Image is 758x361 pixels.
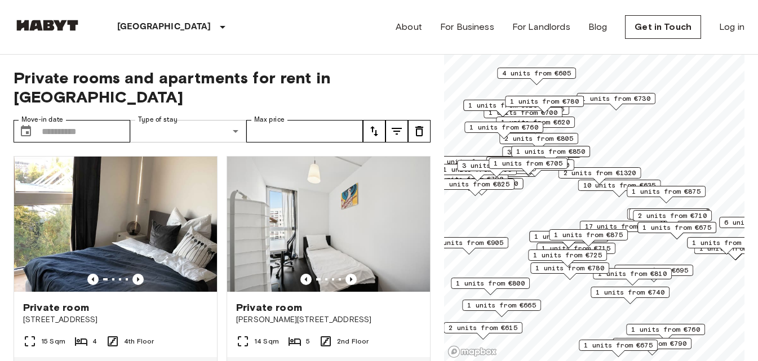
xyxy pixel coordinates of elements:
div: Map marker [593,268,672,286]
div: Map marker [633,210,712,228]
span: Private rooms and apartments for rent in [GEOGRAPHIC_DATA] [14,68,431,106]
span: 2 units from €760 [500,160,569,170]
span: 1 units from €760 [469,122,538,132]
span: 1 units from €905 [435,238,503,248]
a: Mapbox logo [447,345,497,358]
span: 2 units from €805 [504,133,573,144]
div: Map marker [505,96,584,113]
span: 1 units from €675 [584,340,653,350]
span: 2 units from €710 [638,211,707,221]
div: Map marker [499,133,578,150]
img: Marketing picture of unit DE-01-302-006-05 [227,157,430,292]
span: 5 [306,336,310,346]
span: Private room [236,301,302,314]
div: Map marker [529,231,608,248]
img: Marketing picture of unit DE-01-002-004-04HF [14,157,217,292]
span: 15 Sqm [41,336,65,346]
span: 1 units from €675 [642,222,711,233]
div: Map marker [558,167,641,185]
div: Map marker [626,324,705,341]
button: tune [408,120,431,142]
button: Choose date [15,120,37,142]
div: Map marker [629,208,708,226]
span: 1 units from €725 [533,250,602,260]
div: Map marker [511,146,590,163]
div: Map marker [430,156,513,173]
span: 1 units from €1200 [446,179,518,189]
div: Map marker [577,93,655,110]
span: 10 units from €665 [491,157,564,167]
span: 10 units from €635 [583,180,656,190]
label: Max price [254,115,285,124]
div: Map marker [627,208,710,226]
div: Map marker [528,249,607,267]
div: Map marker [580,221,663,238]
button: Previous image [132,274,144,285]
span: 1 units from €835 [534,231,603,242]
button: tune [363,120,385,142]
span: 2 units from €615 [449,323,517,333]
div: Map marker [530,262,609,280]
span: 1 units from €705 [494,158,562,168]
span: 2nd Floor [337,336,369,346]
span: 1 units from €695 [619,265,688,275]
div: Map marker [462,300,541,317]
span: 1 units from €850 [516,146,585,157]
span: 4th Floor [124,336,154,346]
span: 1 units from €710 [634,209,703,219]
div: Map marker [496,117,575,134]
div: Map marker [444,322,522,340]
span: 1 units from €665 [467,300,536,310]
button: Previous image [345,274,357,285]
span: 1 units from €620 [501,117,570,127]
a: Get in Touch [625,15,701,39]
span: 4 [92,336,97,346]
div: Map marker [463,100,542,117]
span: 1 units from €875 [554,230,623,240]
div: Map marker [579,340,658,357]
div: Map marker [457,160,536,177]
span: 17 units from €720 [585,221,658,231]
div: Map marker [578,180,661,197]
span: Private room [23,301,89,314]
span: 3 units from €650 [507,147,576,157]
span: 1 units from €875 [632,186,701,197]
button: Previous image [87,274,99,285]
div: Map marker [436,179,515,196]
div: Map marker [486,157,569,174]
span: [PERSON_NAME][STREET_ADDRESS] [236,314,421,326]
span: 1 units from €620 [468,100,537,110]
button: Previous image [300,274,312,285]
a: About [396,20,422,34]
a: For Landlords [512,20,570,34]
button: tune [385,120,408,142]
span: 4 units from €605 [502,68,571,78]
label: Move-in date [21,115,63,124]
label: Type of stay [138,115,178,124]
div: Map marker [497,68,576,85]
span: 14 Sqm [254,336,279,346]
div: Map marker [502,146,581,164]
div: Map marker [429,237,508,255]
div: Map marker [637,222,716,239]
span: 1 units from €780 [535,263,604,273]
div: Map marker [464,122,543,139]
span: 3 units from €625 [462,161,531,171]
span: 1 units from €715 [542,243,610,253]
span: 1 units from €790 [618,338,686,349]
span: 1 units from €780 [510,96,579,106]
span: 2 units from €1320 [564,168,636,178]
span: 1 units from €740 [596,287,664,297]
a: Blog [588,20,608,34]
div: Map marker [614,265,693,282]
a: For Business [440,20,494,34]
div: Map marker [451,278,530,295]
div: Map marker [591,287,670,304]
span: 1 units from €730 [582,93,650,104]
div: Map marker [613,338,691,355]
a: Log in [719,20,744,34]
span: 1 units from €810 [598,269,667,279]
div: Map marker [489,158,568,175]
p: [GEOGRAPHIC_DATA] [117,20,211,34]
span: 1 units from €800 [456,278,525,288]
